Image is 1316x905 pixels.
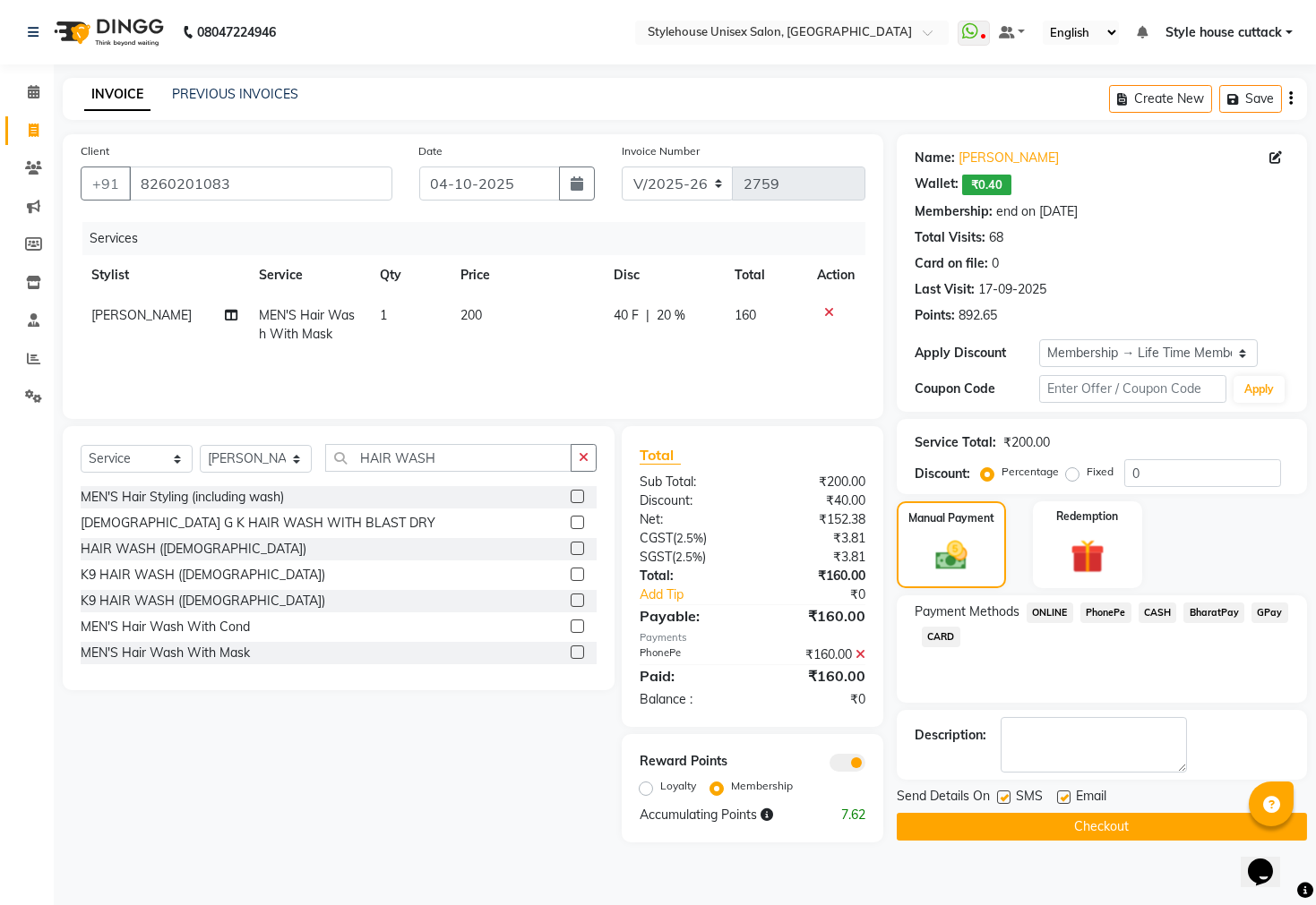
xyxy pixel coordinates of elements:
img: logo [46,7,168,57]
label: Percentage [1002,464,1059,480]
span: Style house cuttack [1165,23,1282,42]
input: Search by Name/Mobile/Email/Code [129,166,392,201]
button: +91 [81,166,131,201]
img: _gift.svg [1060,535,1115,577]
div: ₹0 [753,690,879,709]
a: [PERSON_NAME] [959,149,1059,167]
th: Action [806,255,865,295]
div: 17-09-2025 [978,280,1046,299]
div: MEN'S Hair Wash With Cond [81,618,250,636]
span: 200 [460,307,482,323]
span: ₹0.40 [962,175,1011,195]
div: Wallet: [915,175,959,195]
div: Payable: [626,605,753,627]
span: Total [640,446,681,465]
div: Card on file: [915,254,988,273]
div: Accumulating Points [626,806,816,824]
div: Service Total: [915,433,996,452]
span: 2.5% [676,531,703,545]
span: CASH [1139,602,1177,623]
span: 20 % [657,306,685,325]
span: CARD [922,627,960,647]
label: Fixed [1087,464,1114,480]
span: SGST [640,549,672,565]
div: Discount: [626,491,753,510]
span: Send Details On [897,787,990,809]
div: [DEMOGRAPHIC_DATA] G K HAIR WASH WITH BLAST DRY [81,514,435,533]
div: ₹160.00 [753,567,879,585]
div: Total: [626,567,753,585]
input: Search or Scan [325,444,572,472]
div: Apply Discount [915,344,1039,363]
div: K9 HAIR WASH ([DEMOGRAPHIC_DATA]) [81,566,325,585]
th: Price [450,255,604,295]
div: Total Visits: [915,228,985,247]
div: Reward Points [626,752,753,772]
span: 2.5% [675,550,702,564]
div: K9 HAIR WASH ([DEMOGRAPHIC_DATA]) [81,592,325,610]
span: GPay [1251,602,1288,623]
div: MEN'S Hair Styling (including wash) [81,488,284,507]
label: Manual Payment [908,510,994,526]
th: Disc [603,255,724,295]
th: Qty [369,255,450,295]
div: Coupon Code [915,380,1039,398]
input: Enter Offer / Coupon Code [1039,375,1226,403]
div: ₹152.38 [753,510,879,529]
div: Paid: [626,665,753,687]
span: BharatPay [1183,602,1244,623]
button: Apply [1234,376,1285,403]
div: Balance : [626,690,753,709]
span: Payment Methods [915,602,1019,621]
div: Description: [915,726,986,745]
label: Redemption [1057,508,1119,525]
div: ₹3.81 [753,529,879,548]
div: 7.62 [815,806,879,824]
span: 1 [380,307,387,323]
label: Date [419,143,443,159]
div: Points: [915,306,955,325]
div: 68 [989,228,1003,247]
th: Total [724,255,806,295]
button: Checkout [897,813,1307,841]
span: Email [1076,787,1106,809]
div: Services [82,222,879,255]
span: SMS [1016,787,1043,809]
a: INVOICE [84,79,151,111]
label: Invoice Number [622,143,700,159]
div: ( ) [626,529,753,548]
div: end on [DATE] [996,202,1078,221]
span: 40 F [614,306,639,325]
img: _cash.svg [925,537,978,574]
div: Payments [640,630,865,645]
a: PREVIOUS INVOICES [172,86,298,102]
button: Create New [1109,85,1212,113]
div: Last Visit: [915,280,975,299]
div: 892.65 [959,306,997,325]
div: ₹200.00 [753,473,879,491]
button: Save [1219,85,1282,113]
span: [PERSON_NAME] [91,307,192,323]
span: ONLINE [1027,602,1073,623]
label: Membership [731,778,793,794]
div: ₹160.00 [753,645,879,664]
span: MEN'S Hair Wash With Mask [259,307,355,342]
div: PhonePe [626,645,753,664]
label: Loyalty [660,778,696,794]
span: CGST [640,530,673,546]
div: HAIR WASH ([DEMOGRAPHIC_DATA]) [81,540,306,559]
div: ₹3.81 [753,548,879,567]
th: Service [248,255,369,295]
div: ₹200.00 [1003,433,1050,452]
div: ₹0 [773,585,879,604]
div: Membership: [915,202,993,221]
label: Client [81,143,109,159]
b: 08047224946 [197,7,276,57]
span: | [646,306,649,325]
span: 160 [735,307,756,323]
div: Net: [626,510,753,529]
div: ₹160.00 [753,605,879,627]
div: ₹160.00 [753,665,879,687]
th: Stylist [81,255,248,295]
a: Add Tip [626,585,774,604]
